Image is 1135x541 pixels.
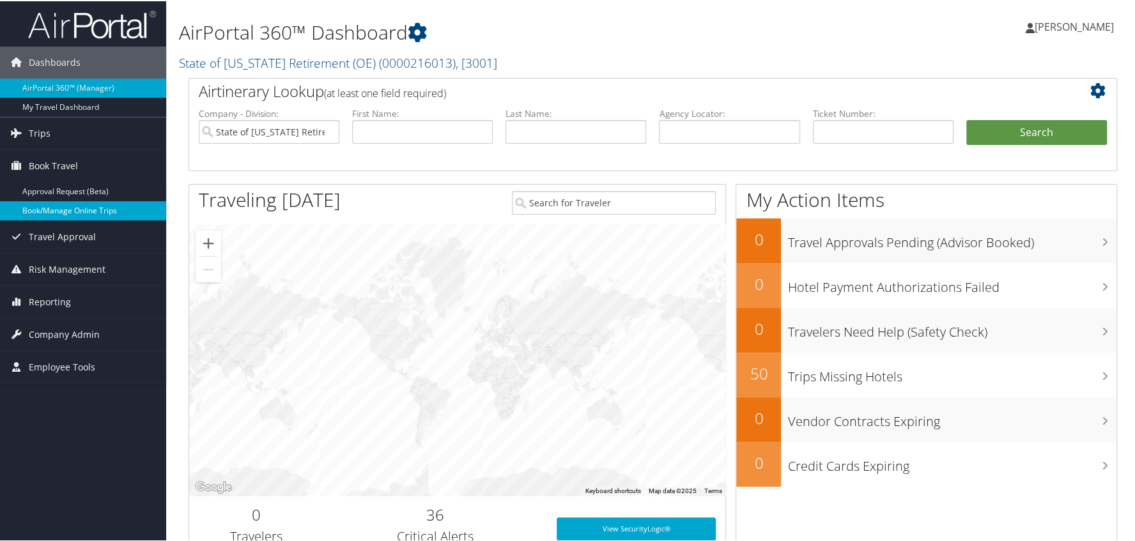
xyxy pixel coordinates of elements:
h2: 0 [736,317,781,339]
button: Search [966,119,1107,144]
h2: 0 [736,227,781,249]
button: Keyboard shortcuts [585,485,640,494]
label: First Name: [352,106,493,119]
button: Zoom in [196,229,221,255]
label: Agency Locator: [659,106,799,119]
span: [PERSON_NAME] [1035,19,1114,33]
a: 0Travelers Need Help (Safety Check) [736,307,1116,351]
a: 0Credit Cards Expiring [736,441,1116,485]
button: Zoom out [196,255,221,281]
h3: Travelers Need Help (Safety Check) [787,316,1116,340]
span: ( 0000216013 ) [379,53,456,70]
h3: Travel Approvals Pending (Advisor Booked) [787,226,1116,250]
a: 0Hotel Payment Authorizations Failed [736,262,1116,307]
span: Risk Management [29,252,105,284]
input: Search for Traveler [512,190,716,213]
a: 50Trips Missing Hotels [736,351,1116,396]
h2: 0 [736,272,781,294]
h3: Trips Missing Hotels [787,360,1116,385]
h2: 50 [736,362,781,383]
span: (at least one field required) [324,85,446,99]
a: 0Vendor Contracts Expiring [736,396,1116,441]
label: Last Name: [506,106,646,119]
a: [PERSON_NAME] [1026,6,1127,45]
h3: Vendor Contracts Expiring [787,405,1116,429]
h2: 0 [199,503,314,524]
a: Open this area in Google Maps (opens a new window) [192,478,235,494]
span: Reporting [29,285,71,317]
h3: Credit Cards Expiring [787,450,1116,474]
span: Trips [29,116,50,148]
a: Terms (opens in new tab) [704,486,722,493]
span: Employee Tools [29,350,95,382]
a: View SecurityLogic® [557,516,716,539]
h1: AirPortal 360™ Dashboard [179,18,811,45]
span: Company Admin [29,317,100,349]
span: Travel Approval [29,220,96,252]
a: State of [US_STATE] Retirement (OE) [179,53,497,70]
span: Dashboards [29,45,81,77]
h2: 0 [736,406,781,428]
span: Map data ©2025 [648,486,696,493]
label: Ticket Number: [813,106,954,119]
label: Company - Division: [199,106,339,119]
img: Google [192,478,235,494]
h2: 36 [333,503,537,524]
h3: Hotel Payment Authorizations Failed [787,271,1116,295]
h2: Airtinerary Lookup [199,79,1030,101]
a: 0Travel Approvals Pending (Advisor Booked) [736,217,1116,262]
h1: Traveling [DATE] [199,185,341,212]
h2: 0 [736,451,781,473]
h1: My Action Items [736,185,1116,212]
img: airportal-logo.png [28,8,156,38]
span: , [ 3001 ] [456,53,497,70]
span: Book Travel [29,149,78,181]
